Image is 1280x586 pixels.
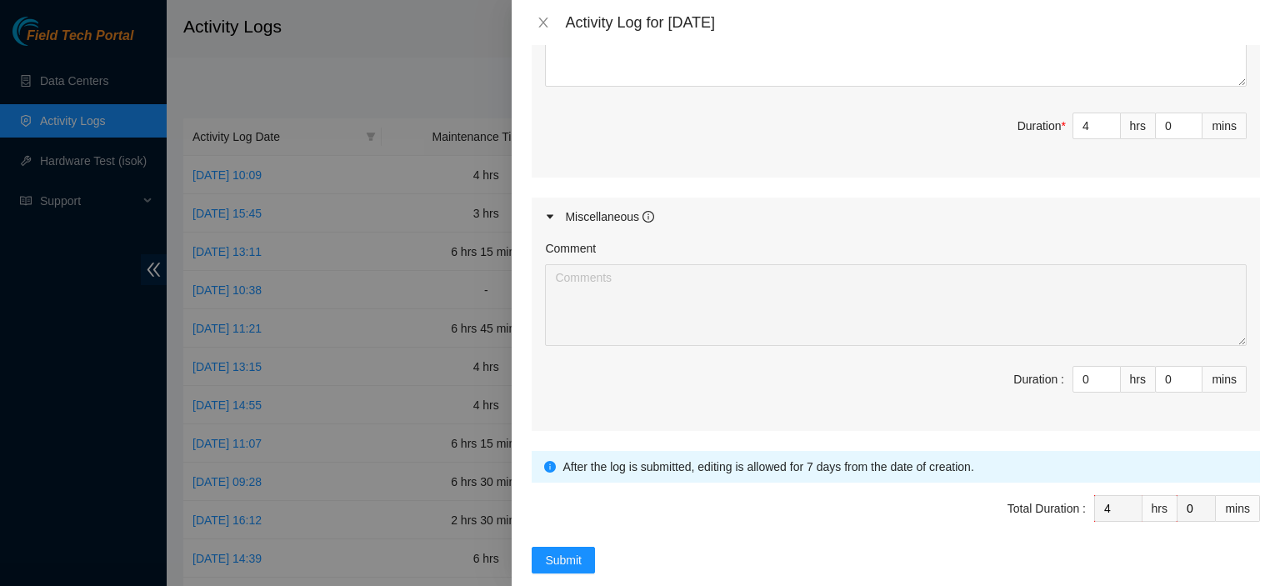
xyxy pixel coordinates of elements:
[1202,366,1247,393] div: mins
[532,547,595,573] button: Submit
[1142,495,1177,522] div: hrs
[537,16,550,29] span: close
[1017,117,1066,135] div: Duration
[545,239,596,258] label: Comment
[565,208,654,226] div: Miscellaneous
[544,461,556,473] span: info-circle
[565,13,1260,32] div: Activity Log for [DATE]
[562,458,1247,476] div: After the log is submitted, editing is allowed for 7 days from the date of creation.
[1216,495,1260,522] div: mins
[1121,113,1156,139] div: hrs
[545,264,1247,346] textarea: Comment
[1013,370,1064,388] div: Duration :
[532,15,555,31] button: Close
[545,212,555,222] span: caret-right
[545,551,582,569] span: Submit
[1007,499,1086,518] div: Total Duration :
[545,5,1247,87] textarea: Comment
[532,198,1260,236] div: Miscellaneous info-circle
[1202,113,1247,139] div: mins
[642,211,654,223] span: info-circle
[1121,366,1156,393] div: hrs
